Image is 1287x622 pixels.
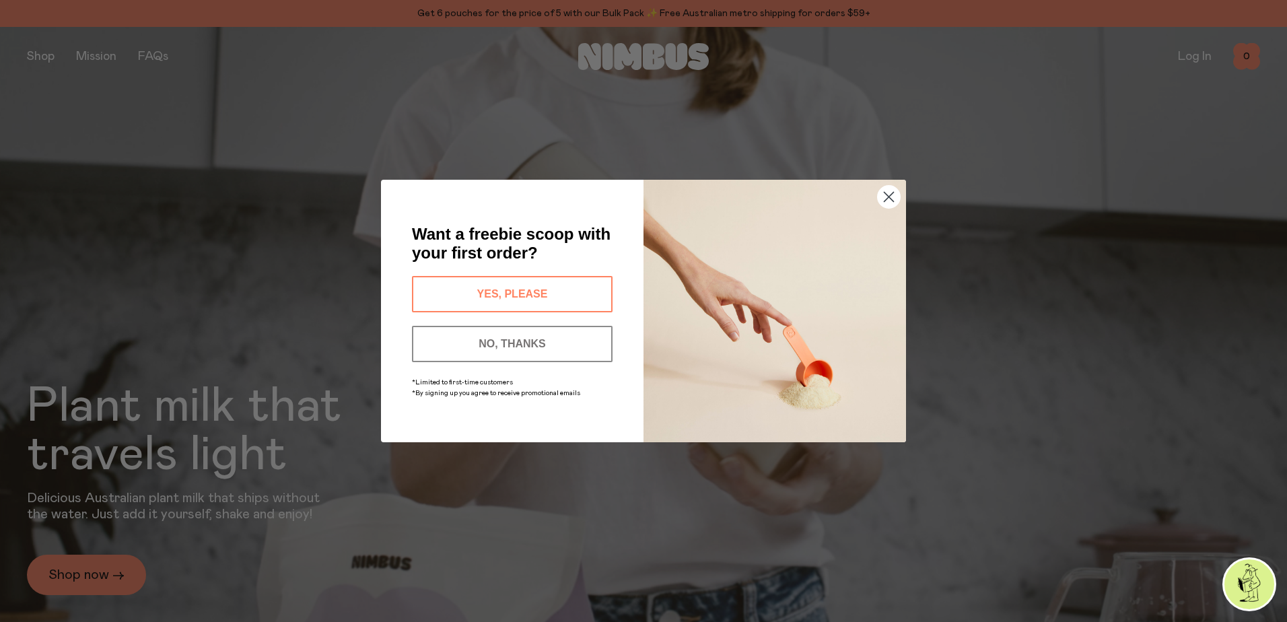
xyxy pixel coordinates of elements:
span: *Limited to first-time customers [412,379,513,386]
button: Close dialog [877,185,901,209]
span: *By signing up you agree to receive promotional emails [412,390,580,396]
button: YES, PLEASE [412,276,613,312]
img: agent [1224,559,1274,609]
span: Want a freebie scoop with your first order? [412,225,611,262]
img: c0d45117-8e62-4a02-9742-374a5db49d45.jpeg [643,180,906,442]
button: NO, THANKS [412,326,613,362]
